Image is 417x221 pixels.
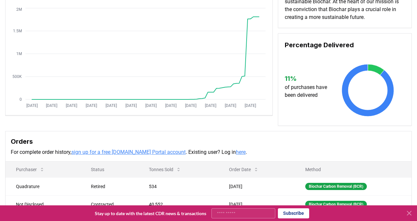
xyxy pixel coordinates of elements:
[219,177,295,195] td: [DATE]
[6,177,80,195] td: Quadrature
[16,52,22,56] tspan: 1M
[219,195,295,213] td: [DATE]
[20,97,22,102] tspan: 0
[86,166,133,173] p: Status
[91,183,133,190] div: Retired
[300,166,406,173] p: Method
[224,163,264,176] button: Order Date
[11,137,406,146] h3: Orders
[285,40,405,50] h3: Percentage Delivered
[11,148,406,156] p: For complete order history, . Existing user? Log in .
[285,83,332,99] p: of purchases have been delivered
[71,149,186,155] a: sign up for a free [DOMAIN_NAME] Portal account
[185,103,196,108] tspan: [DATE]
[91,201,133,208] div: Contracted
[305,183,367,190] div: Biochar Carbon Removal (BCR)
[16,7,22,12] tspan: 2M
[66,103,77,108] tspan: [DATE]
[225,103,236,108] tspan: [DATE]
[26,103,38,108] tspan: [DATE]
[6,195,80,213] td: Not Disclosed
[285,74,332,83] h3: 11 %
[11,163,50,176] button: Purchaser
[236,149,246,155] a: here
[12,74,22,79] tspan: 500K
[125,103,137,108] tspan: [DATE]
[13,29,22,33] tspan: 1.5M
[305,201,367,208] div: Biochar Carbon Removal (BCR)
[106,103,117,108] tspan: [DATE]
[46,103,57,108] tspan: [DATE]
[205,103,216,108] tspan: [DATE]
[138,177,219,195] td: 534
[245,103,256,108] tspan: [DATE]
[165,103,177,108] tspan: [DATE]
[144,163,186,176] button: Tonnes Sold
[145,103,157,108] tspan: [DATE]
[138,195,219,213] td: 40,552
[86,103,97,108] tspan: [DATE]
